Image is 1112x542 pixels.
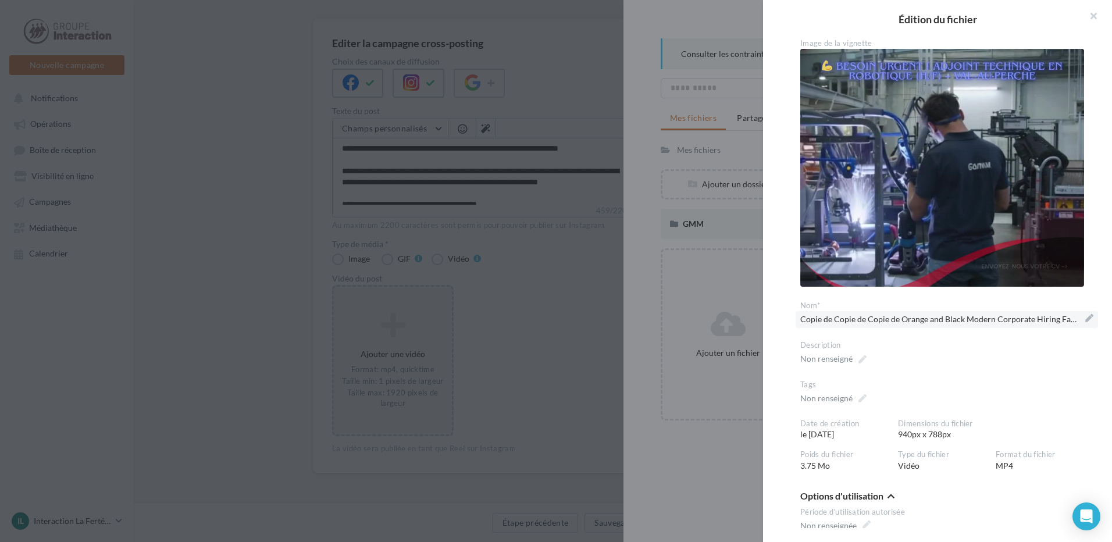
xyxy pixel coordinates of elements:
[800,490,894,504] button: Options d'utilisation
[800,491,883,501] span: Options d'utilisation
[800,518,871,534] span: Non renseignée
[996,450,1093,472] div: MP4
[800,49,1084,287] img: Copie de Copie de Copie de Orange and Black Modern Corporate Hiring Facebook Post (1)
[898,450,986,460] div: Type du fichier
[800,393,853,404] div: Non renseigné
[898,419,1093,441] div: 940px x 788px
[800,351,867,367] span: Non renseigné
[800,419,898,441] div: le [DATE]
[898,450,996,472] div: Vidéo
[782,14,1093,24] h2: Édition du fichier
[800,311,1093,327] span: Copie de Copie de Copie de Orange and Black Modern Corporate Hiring Facebook Post (1)
[898,419,1084,429] div: Dimensions du fichier
[996,450,1084,460] div: Format du fichier
[800,38,1084,49] div: Image de la vignette
[800,340,1084,351] div: Description
[800,419,889,429] div: Date de création
[1072,502,1100,530] div: Open Intercom Messenger
[800,450,889,460] div: Poids du fichier
[800,380,1084,390] div: Tags
[800,450,898,472] div: 3.75 Mo
[800,507,1084,518] div: Période d’utilisation autorisée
